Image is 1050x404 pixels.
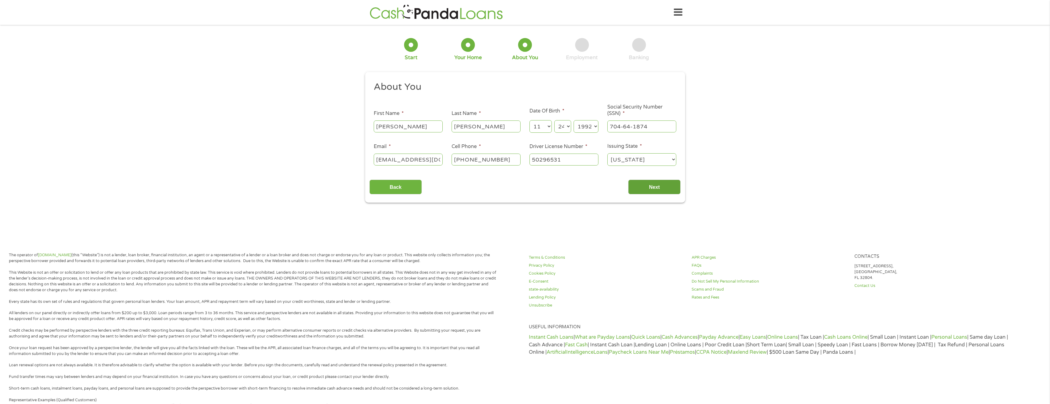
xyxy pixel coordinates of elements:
[670,349,695,355] a: Préstamos
[692,263,847,269] a: FAQs
[728,349,767,355] a: Maxlend Review
[369,180,422,195] input: Back
[767,334,798,340] a: Online Loans
[529,143,587,150] label: Driver License Number
[565,342,588,348] a: Fast Cash
[529,303,684,308] a: Unsubscribe
[529,108,564,114] label: Date Of Birth
[692,295,847,300] a: Rates and Fees
[607,120,676,132] input: 078-05-1120
[9,374,498,380] p: Fund transfer times may vary between lenders and may depend on your financial institution. In cas...
[374,120,443,132] input: John
[607,143,642,150] label: Issuing State
[512,54,538,61] div: About You
[529,295,684,300] a: Lending Policy
[405,54,418,61] div: Start
[9,252,498,264] p: The operator of (this “Website”) is not a lender, loan broker, financial institution, an agent or...
[9,345,498,357] p: Once your loan request has been approved by a perspective lender, the lender will give you all th...
[529,333,1010,356] p: | | | | | | | Tax Loan | | Small Loan | Instant Loan | | Same day Loan | Cash Advance | | Instant...
[9,270,498,293] p: This Website is not an offer or solicitation to lend or offer any loan products that are prohibit...
[566,54,598,61] div: Employment
[931,334,967,340] a: Personal Loans
[692,255,847,261] a: APR Charges
[854,263,1010,281] p: [STREET_ADDRESS], [GEOGRAPHIC_DATA], FL 32804.
[692,279,847,284] a: Do Not Sell My Personal Information
[529,263,684,269] a: Privacy Policy
[368,4,505,21] img: GetLoanNow Logo
[629,54,649,61] div: Banking
[9,310,498,322] p: All lenders on our panel directly or indirectly offer loans from $200 up to $3,000. Loan periods ...
[566,349,594,355] a: Intelligence
[547,349,566,355] a: Artificial
[529,279,684,284] a: E-Consent
[374,143,391,150] label: Email
[9,299,498,305] p: Every state has its own set of rules and regulations that govern personal loan lenders. Your loan...
[699,334,739,340] a: Payday Advance
[529,255,684,261] a: Terms & Conditions
[529,324,1010,330] h4: Useful Information
[696,349,727,355] a: CCPA Notice
[452,120,521,132] input: Smith
[454,54,482,61] div: Your Home
[607,104,676,117] label: Social Security Number (SSN)
[9,362,498,368] p: Loan renewal options are not always available. It is therefore advisable to clarify whether the o...
[9,328,498,339] p: Credit checks may be performed by perspective lenders with the three credit reporting bureaus: Eq...
[854,254,1010,260] h4: Contacts
[529,287,684,292] a: state-availability
[529,271,684,276] a: Cookies Policy
[628,180,681,195] input: Next
[374,110,404,117] label: First Name
[38,253,71,257] a: [DOMAIN_NAME]
[824,334,868,340] a: Cash Loans Online
[692,287,847,292] a: Scams and Fraud
[631,334,660,340] a: Quick Loans
[609,349,669,355] a: Paycheck Loans Near Me
[692,271,847,276] a: Complaints
[374,81,672,93] h2: About You
[9,386,498,391] p: Short-term cash loans, instalment loans, payday loans, and personal loans are supposed to provide...
[575,334,630,340] a: What are Payday Loans
[529,334,574,340] a: Instant Cash Loans
[452,143,481,150] label: Cell Phone
[854,283,1010,289] a: Contact Us
[452,154,521,165] input: (541) 754-3010
[740,334,766,340] a: Easy Loans
[662,334,698,340] a: Cash Advances
[452,110,481,117] label: Last Name
[374,154,443,165] input: john@gmail.com
[594,349,608,355] a: Loans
